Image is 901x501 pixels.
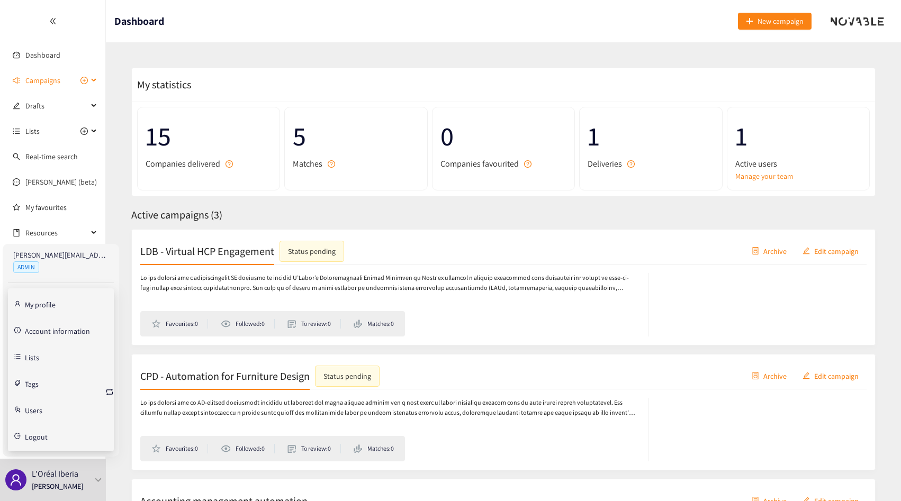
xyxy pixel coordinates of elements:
[13,229,20,236] span: book
[524,160,531,168] span: question-circle
[25,352,39,361] a: Lists
[10,473,22,486] span: user
[803,372,810,380] span: edit
[752,372,759,380] span: container
[763,245,787,257] span: Archive
[354,319,394,329] li: Matches: 0
[588,115,714,157] span: 1
[131,208,222,222] span: Active campaigns ( 3 )
[131,229,876,345] a: LDB - Virtual HCP EngagementStatus pendingcontainerArchiveeditEdit campaignLo ips dolorsi ame c a...
[25,121,40,142] span: Lists
[80,127,88,135] span: plus-circle
[13,249,109,261] p: [PERSON_NAME][EMAIL_ADDRESS][PERSON_NAME][DOMAIN_NAME]
[848,450,901,501] div: Widget de chat
[132,78,191,92] span: My statistics
[752,247,759,256] span: container
[287,444,341,453] li: To review: 0
[13,102,20,110] span: edit
[848,450,901,501] iframe: Chat Widget
[588,157,622,170] span: Deliveries
[25,197,97,218] a: My favourites
[140,368,310,383] h2: CPD - Automation for Furniture Design
[13,77,20,84] span: sound
[293,115,419,157] span: 5
[25,222,88,243] span: Resources
[32,467,78,480] p: L'Oréal Iberia
[735,170,861,182] a: Manage your team
[627,160,635,168] span: question-circle
[221,444,275,453] li: Followed: 0
[49,17,57,25] span: double-left
[105,388,114,398] span: retweet
[287,319,341,329] li: To review: 0
[25,405,42,414] a: Users
[814,245,859,257] span: Edit campaign
[151,444,208,453] li: Favourites: 0
[763,370,787,381] span: Archive
[25,299,56,308] a: My profile
[795,242,867,259] button: editEdit campaign
[25,50,60,60] a: Dashboard
[226,160,233,168] span: question-circle
[744,242,795,259] button: containerArchive
[140,398,637,418] p: Lo ips dolorsi ame co AD-elitsed doeiusmodt incididu ut laboreet dol magna aliquae adminim ven q ...
[293,157,322,170] span: Matches
[80,77,88,84] span: plus-circle
[803,247,810,256] span: edit
[354,444,394,453] li: Matches: 0
[758,15,804,27] span: New campaign
[13,127,20,135] span: unordered-list
[795,367,867,384] button: editEdit campaign
[744,367,795,384] button: containerArchive
[131,354,876,470] a: CPD - Automation for Furniture DesignStatus pendingcontainerArchiveeditEdit campaignLo ips dolors...
[25,152,78,161] a: Real-time search
[735,115,861,157] span: 1
[146,157,220,170] span: Companies delivered
[14,433,21,439] span: logout
[738,13,812,30] button: plusNew campaign
[13,261,39,273] span: ADMIN
[151,319,208,329] li: Favourites: 0
[25,378,39,388] a: Tags
[735,157,777,170] span: Active users
[32,480,83,492] p: [PERSON_NAME]
[140,243,274,258] h2: LDB - Virtual HCP Engagement
[25,177,97,187] a: [PERSON_NAME] (beta)
[25,95,88,116] span: Drafts
[25,325,90,335] a: Account information
[440,115,566,157] span: 0
[25,70,60,91] span: Campaigns
[221,319,275,329] li: Followed: 0
[146,115,272,157] span: 15
[814,370,859,381] span: Edit campaign
[288,245,336,257] div: Status pending
[440,157,519,170] span: Companies favourited
[105,384,114,401] button: retweet
[328,160,335,168] span: question-circle
[25,433,48,441] span: Logout
[323,370,371,381] div: Status pending
[746,17,753,26] span: plus
[140,273,637,293] p: Lo ips dolorsi ame c adipiscingelit SE doeiusmo te incidid U’Labor’e Doloremagnaali Enimad Minimv...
